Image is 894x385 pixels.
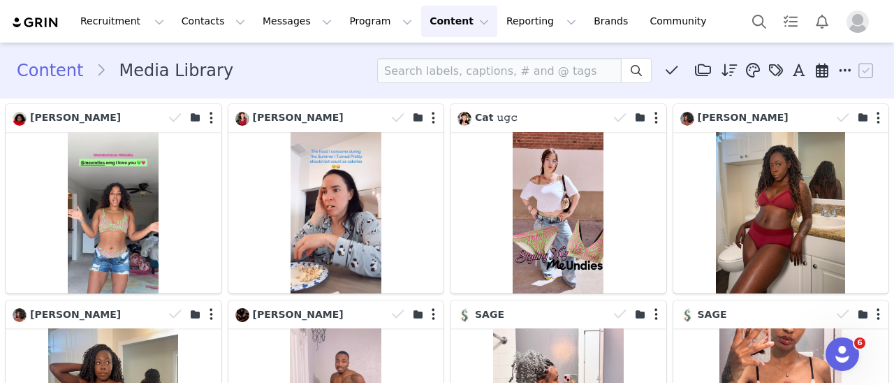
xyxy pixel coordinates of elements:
[807,6,837,37] button: Notifications
[847,10,869,33] img: placeholder-profile.jpg
[838,10,883,33] button: Profile
[826,337,859,371] iframe: Intercom live chat
[173,6,254,37] button: Contacts
[475,309,504,320] span: SAGE
[13,308,27,322] img: 5d131faf-e050-492d-8eb0-b46f7494f7db.jpg
[680,112,694,126] img: 5d131faf-e050-492d-8eb0-b46f7494f7db.jpg
[30,112,121,123] span: [PERSON_NAME]
[854,337,865,349] span: 6
[30,309,121,320] span: [PERSON_NAME]
[642,6,721,37] a: Community
[13,112,27,126] img: e65c1d7f-6006-4e10-99bb-65199c46c0d4.jpg
[498,6,585,37] button: Reporting
[698,309,727,320] span: SAGE
[585,6,640,37] a: Brands
[341,6,420,37] button: Program
[377,58,622,83] input: Search labels, captions, # and @ tags
[72,6,173,37] button: Recruitment
[457,308,471,322] img: 2117d23c-0934-4081-9653-1aa3c87fbd08.jpg
[11,16,60,29] img: grin logo
[744,6,775,37] button: Search
[253,112,344,123] span: [PERSON_NAME]
[421,6,497,37] button: Content
[235,112,249,126] img: a3764522-2d57-447a-8600-12dcc7e55c00.jpg
[680,308,694,322] img: 2117d23c-0934-4081-9653-1aa3c87fbd08.jpg
[475,112,518,123] span: Cat 𝚞𝚐𝚌
[254,6,340,37] button: Messages
[235,308,249,322] img: dad41eec-376d-4792-b216-d61a92ffb22b.jpg
[698,112,789,123] span: [PERSON_NAME]
[775,6,806,37] a: Tasks
[457,112,471,126] img: d94b713d-abc1-48b1-938a-eb26f9d60b2d--s.jpg
[17,58,96,83] a: Content
[253,309,344,320] span: [PERSON_NAME]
